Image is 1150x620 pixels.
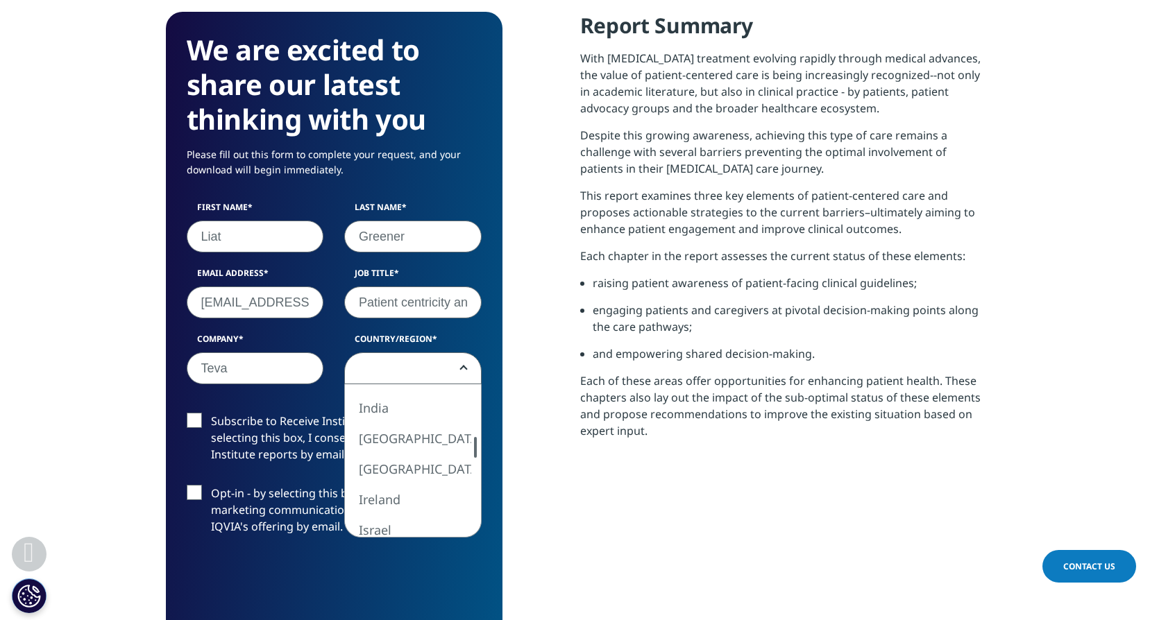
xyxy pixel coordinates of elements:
label: Company [187,333,324,352]
button: Cookies Settings [12,578,46,613]
label: Last Name [344,201,482,221]
p: Please fill out this form to complete your request, and your download will begin immediately. [187,147,482,188]
a: Contact Us [1042,550,1136,583]
iframe: reCAPTCHA [187,557,398,611]
h4: Report Summary [580,12,985,50]
p: With [MEDICAL_DATA] treatment evolving rapidly through medical advances, the value of patient-cen... [580,50,985,127]
label: Job Title [344,267,482,286]
label: Subscribe to Receive Institute Reports - by selecting this box, I consent to receiving IQVIA Inst... [187,413,482,470]
li: and empowering shared decision-making. [593,345,985,372]
li: [GEOGRAPHIC_DATA] [345,454,471,484]
span: Contact Us [1063,560,1115,572]
li: engaging patients and caregivers at pivotal decision-making points along the care pathways; [593,302,985,345]
li: [GEOGRAPHIC_DATA] [345,423,471,454]
p: This report examines three key elements of patient-centered care and proposes actionable strategi... [580,187,985,248]
p: Each of these areas offer opportunities for enhancing patient health. These chapters also lay out... [580,372,985,449]
li: Ireland [345,484,471,515]
li: India [345,393,471,423]
label: Email Address [187,267,324,286]
label: Country/Region [344,333,482,352]
h3: We are excited to share our latest thinking with you [187,33,482,137]
p: Despite this growing awareness, achieving this type of care remains a challenge with several barr... [580,127,985,187]
label: First Name [187,201,324,221]
p: Each chapter in the report assesses the current status of these elements: [580,248,985,275]
label: Opt-in - by selecting this box, I consent to receiving marketing communications and information a... [187,485,482,542]
li: Israel [345,515,471,545]
li: raising patient awareness of patient-facing clinical guidelines; [593,275,985,302]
